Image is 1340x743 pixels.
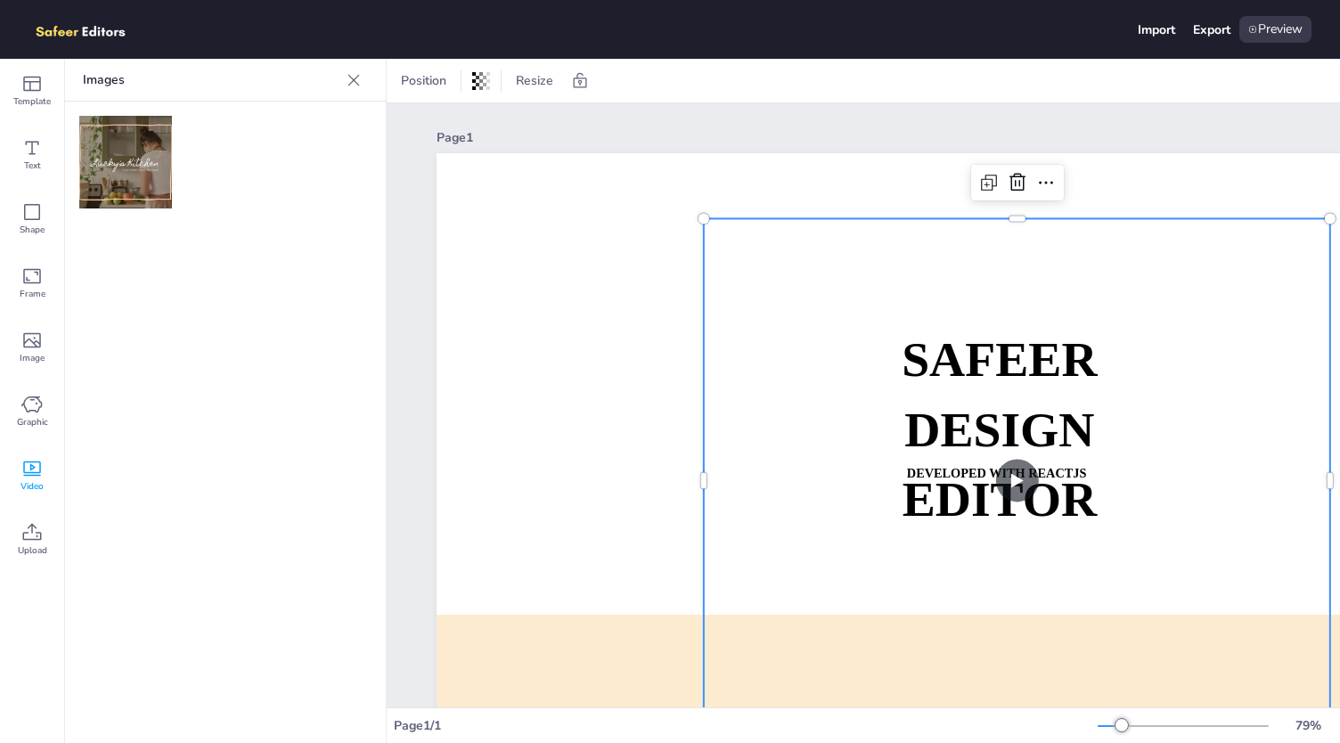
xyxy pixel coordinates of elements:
span: Template [13,94,51,109]
p: Images [83,59,339,102]
span: Upload [18,543,47,558]
img: 400w-IVVQCZOr1K4.jpg [79,116,172,208]
span: Resize [512,72,557,89]
span: Shape [20,223,45,237]
span: Text [24,159,41,173]
span: Position [397,72,450,89]
div: 79 % [1287,717,1329,734]
div: Export [1193,21,1230,38]
span: Video [20,479,44,494]
div: Import [1138,21,1175,38]
span: Image [20,351,45,365]
div: Preview [1239,16,1311,43]
div: Page 1 / 1 [394,717,1098,734]
img: logo.png [29,16,151,43]
span: Frame [20,287,45,301]
span: Graphic [17,415,48,429]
